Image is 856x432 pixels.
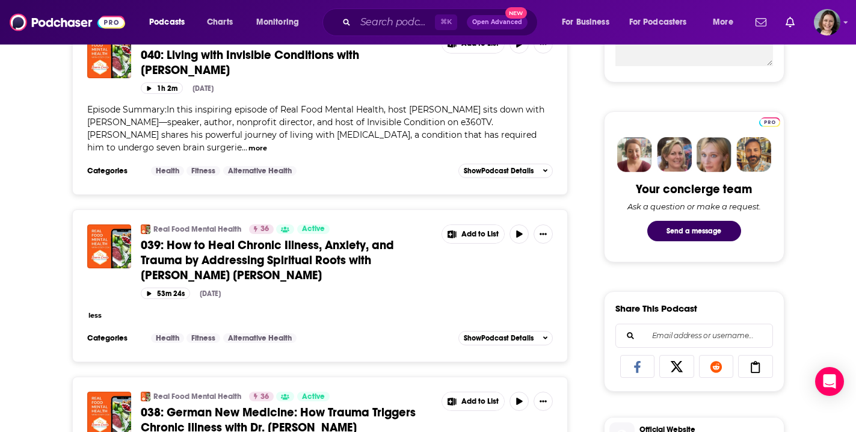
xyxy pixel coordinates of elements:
span: For Podcasters [629,14,687,31]
a: Fitness [186,333,220,343]
button: ShowPodcast Details [458,164,553,178]
span: For Business [562,14,609,31]
span: 36 [260,391,269,403]
a: Charts [199,13,240,32]
span: Show Podcast Details [464,334,534,342]
img: 039: How to Heal Chronic Illness, Anxiety, and Trauma by Addressing Spiritual Roots with Beatty C... [87,224,131,268]
span: More [713,14,733,31]
img: Sydney Profile [617,137,652,172]
span: Add to List [461,230,499,239]
h3: Categories [87,333,141,343]
span: Logged in as micglogovac [814,9,840,35]
img: Jon Profile [736,137,771,172]
a: Pro website [759,116,780,127]
a: Alternative Health [223,166,297,176]
a: Show notifications dropdown [751,12,771,32]
span: Podcasts [149,14,185,31]
a: 36 [249,392,274,401]
a: Alternative Health [223,333,297,343]
input: Search podcasts, credits, & more... [356,13,435,32]
span: 040: Living with Invisible Conditions with [PERSON_NAME] [141,48,359,78]
a: Active [297,392,330,401]
span: ... [242,142,247,153]
a: Copy Link [738,355,773,378]
button: open menu [621,13,704,32]
button: more [248,143,267,153]
button: Show More Button [534,392,553,411]
span: Monitoring [256,14,299,31]
a: Share on X/Twitter [659,355,694,378]
a: 039: How to Heal Chronic Illness, Anxiety, and Trauma by Addressing Spiritual Roots with [PERSON_... [141,238,433,283]
button: Show More Button [442,392,505,410]
button: Show profile menu [814,9,840,35]
span: Charts [207,14,233,31]
button: Show More Button [534,224,553,244]
div: Your concierge team [636,182,752,197]
a: Active [297,224,330,234]
span: Active [302,223,325,235]
button: 1h 2m [141,82,183,94]
h3: Share This Podcast [615,303,697,314]
img: Barbara Profile [657,137,692,172]
span: Episode Summary:In this inspiring episode of Real Food Mental Health, host [PERSON_NAME] sits dow... [87,104,544,153]
img: Real Food Mental Health [141,392,150,401]
img: Jules Profile [697,137,731,172]
a: 36 [249,224,274,234]
div: Open Intercom Messenger [815,367,844,396]
span: Show Podcast Details [464,167,534,175]
span: Active [302,391,325,403]
a: 040: Living with Invisible Conditions with [PERSON_NAME] [141,48,433,78]
a: Share on Reddit [699,355,734,378]
div: Search podcasts, credits, & more... [334,8,549,36]
button: open menu [248,13,315,32]
a: Real Food Mental Health [153,224,241,234]
div: Search followers [615,324,773,348]
div: [DATE] [200,289,221,298]
button: Show More Button [442,225,505,243]
button: Send a message [647,221,741,241]
img: 040: Living with Invisible Conditions with Jeff Pearson [87,34,131,78]
span: 039: How to Heal Chronic Illness, Anxiety, and Trauma by Addressing Spiritual Roots with [PERSON_... [141,238,394,283]
img: Real Food Mental Health [141,224,150,234]
img: User Profile [814,9,840,35]
a: Show notifications dropdown [781,12,799,32]
div: [DATE] [192,84,214,93]
img: Podchaser Pro [759,117,780,127]
a: Health [151,333,184,343]
span: 36 [260,223,269,235]
div: Ask a question or make a request. [627,202,761,211]
button: Open AdvancedNew [467,15,528,29]
span: Open Advanced [472,19,522,25]
button: less [88,310,102,321]
button: 53m 24s [141,288,190,299]
a: Real Food Mental Health [153,392,241,401]
input: Email address or username... [626,324,763,347]
a: Health [151,166,184,176]
button: open menu [141,13,200,32]
button: open menu [553,13,624,32]
img: Podchaser - Follow, Share and Rate Podcasts [10,11,125,34]
a: Share on Facebook [620,355,655,378]
button: ShowPodcast Details [458,331,553,345]
button: open menu [704,13,748,32]
span: ⌘ K [435,14,457,30]
h3: Categories [87,166,141,176]
span: Add to List [461,397,499,406]
span: New [505,7,527,19]
a: Fitness [186,166,220,176]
